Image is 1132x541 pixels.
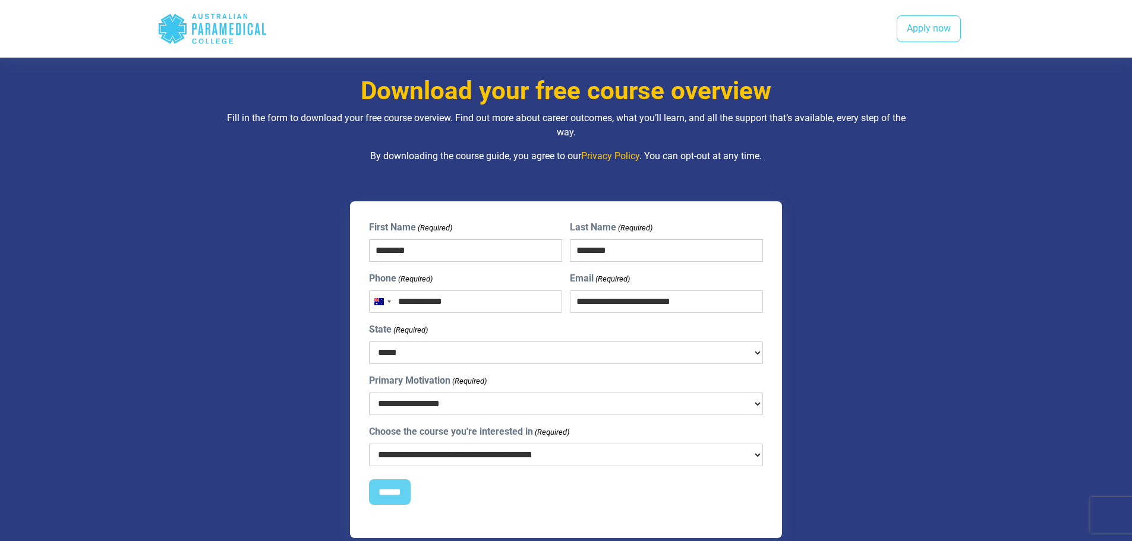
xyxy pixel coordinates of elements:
span: (Required) [451,375,487,387]
a: Apply now [897,15,961,43]
span: (Required) [392,324,428,336]
span: (Required) [417,222,452,234]
p: By downloading the course guide, you agree to our . You can opt-out at any time. [219,149,914,163]
span: (Required) [617,222,653,234]
span: (Required) [397,273,433,285]
div: Australian Paramedical College [157,10,267,48]
label: First Name [369,220,452,235]
span: (Required) [534,426,569,438]
p: Fill in the form to download your free course overview. Find out more about career outcomes, what... [219,111,914,140]
label: Primary Motivation [369,374,487,388]
span: (Required) [595,273,630,285]
h3: Download your free course overview [219,76,914,106]
button: Selected country [370,291,395,312]
label: Email [570,271,630,286]
a: Privacy Policy [581,150,639,162]
label: Last Name [570,220,652,235]
label: State [369,322,428,337]
label: Choose the course you're interested in [369,425,569,439]
label: Phone [369,271,433,286]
